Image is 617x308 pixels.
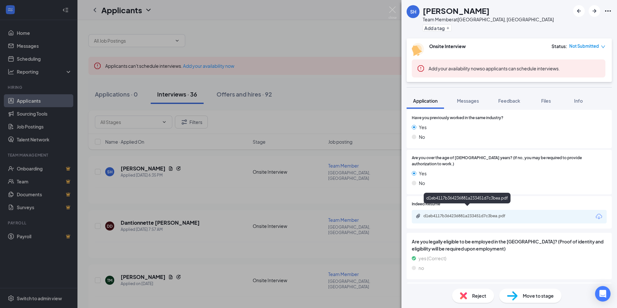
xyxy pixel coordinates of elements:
span: Not Submitted [569,43,599,49]
span: Reject [472,292,486,299]
span: Application [413,98,438,104]
span: Yes [419,170,427,177]
div: Team Member at [GEOGRAPHIC_DATA], [GEOGRAPHIC_DATA] [423,16,554,23]
span: Are you over the age of [DEMOGRAPHIC_DATA] years? (If no, you may be required to provide authoriz... [412,155,607,167]
span: Indeed Resume [412,201,440,207]
button: ArrowLeftNew [573,5,585,17]
span: Info [574,98,583,104]
button: Add your availability now [429,65,480,72]
b: Onsite Interview [429,43,466,49]
svg: Error [417,65,425,72]
span: Have you previously worked in the same industry? [412,115,503,121]
span: Move to stage [523,292,554,299]
span: Are you legally eligible to be employed in the [GEOGRAPHIC_DATA]? (Proof of identity and eligibil... [412,238,607,252]
a: Paperclipd1eb4117b364236881a233451d7c3bea.pdf [416,213,520,220]
svg: Paperclip [416,213,421,219]
div: SH [410,8,416,15]
span: yes (Correct) [419,255,446,262]
svg: Plus [446,26,450,30]
h1: [PERSON_NAME] [423,5,490,16]
div: d1eb4117b364236881a233451d7c3bea.pdf [423,213,514,219]
span: No [419,180,425,187]
span: Yes [419,124,427,131]
button: PlusAdd a tag [423,25,451,31]
svg: Download [595,213,603,221]
svg: ArrowRight [591,7,598,15]
button: ArrowRight [589,5,600,17]
svg: Ellipses [604,7,612,15]
div: d1eb4117b364236881a233451d7c3bea.pdf [424,193,511,203]
svg: ArrowLeftNew [575,7,583,15]
span: No [419,133,425,140]
span: Messages [457,98,479,104]
span: so applicants can schedule interviews. [429,66,560,71]
div: Open Intercom Messenger [595,286,611,302]
span: Files [541,98,551,104]
span: down [601,45,605,49]
span: Feedback [498,98,520,104]
span: no [419,264,424,272]
div: Status : [551,43,567,49]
